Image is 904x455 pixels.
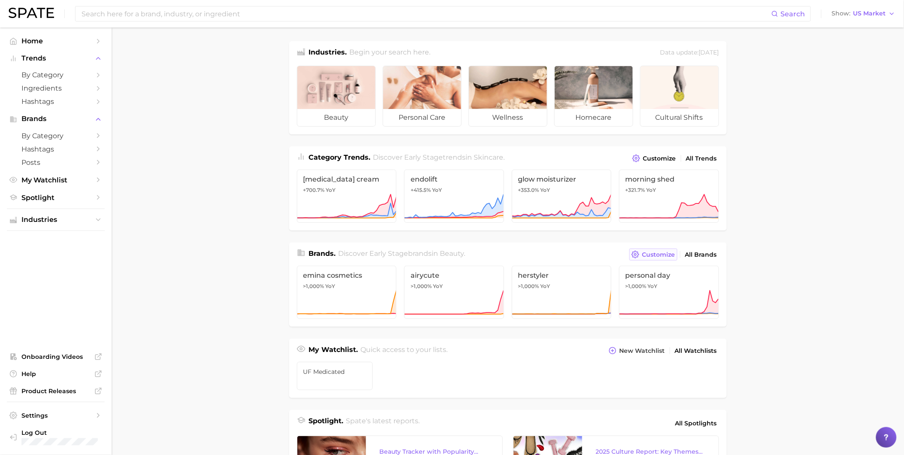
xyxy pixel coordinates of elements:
span: homecare [555,109,633,126]
a: by Category [7,68,105,82]
span: YoY [647,187,656,194]
span: emina cosmetics [303,271,390,279]
h2: Begin your search here. [349,47,430,59]
span: +321.7% [626,187,645,193]
a: herstyler>1,000% YoY [512,266,612,319]
a: Hashtags [7,143,105,156]
span: endolift [411,175,498,183]
a: homecare [554,66,633,127]
a: Posts [7,156,105,169]
a: endolift+415.5% YoY [404,170,504,223]
span: YoY [648,283,658,290]
button: Customize [630,152,678,164]
span: YoY [432,187,442,194]
a: beauty [297,66,376,127]
a: Help [7,367,105,380]
a: Ingredients [7,82,105,95]
a: Home [7,34,105,48]
img: SPATE [9,8,54,18]
button: New Watchlist [607,345,667,357]
span: morning shed [626,175,713,183]
span: All Watchlists [675,347,717,355]
a: Product Releases [7,385,105,397]
span: herstyler [518,271,605,279]
span: Brands [21,115,90,123]
button: Customize [629,249,677,261]
a: Spotlight [7,191,105,204]
a: by Category [7,129,105,143]
button: Industries [7,213,105,226]
span: My Watchlist [21,176,90,184]
span: Customize [642,251,675,258]
h1: Industries. [309,47,347,59]
a: personal care [383,66,462,127]
span: wellness [469,109,547,126]
span: airycute [411,271,498,279]
a: Hashtags [7,95,105,108]
a: airycute>1,000% YoY [404,266,504,319]
span: Spotlight [21,194,90,202]
span: YoY [541,283,550,290]
span: glow moisturizer [518,175,605,183]
span: Brands . [309,249,336,258]
span: YoY [541,187,550,194]
a: emina cosmetics>1,000% YoY [297,266,397,319]
span: Hashtags [21,145,90,153]
span: by Category [21,132,90,140]
input: Search here for a brand, industry, or ingredient [81,6,771,21]
span: All Trends [686,155,717,162]
span: Category Trends . [309,153,371,161]
a: All Spotlights [673,416,719,431]
a: My Watchlist [7,173,105,187]
h2: Quick access to your lists. [360,345,447,357]
span: beauty [440,249,464,258]
a: All Watchlists [673,345,719,357]
span: Onboarding Videos [21,353,90,361]
a: personal day>1,000% YoY [619,266,719,319]
span: Help [21,370,90,378]
span: Customize [643,155,676,162]
a: All Trends [684,153,719,164]
h1: My Watchlist. [309,345,358,357]
span: personal day [626,271,713,279]
span: Trends [21,55,90,62]
button: Trends [7,52,105,65]
span: New Watchlist [620,347,665,355]
span: Industries [21,216,90,224]
span: by Category [21,71,90,79]
span: >1,000% [626,283,647,289]
span: Posts [21,158,90,167]
a: Log out. Currently logged in with e-mail karolina.rolkowska@loreal.com. [7,426,105,448]
a: morning shed+321.7% YoY [619,170,719,223]
h2: Spate's latest reports. [346,416,420,431]
a: All Brands [683,249,719,261]
a: [MEDICAL_DATA] cream+700.7% YoY [297,170,397,223]
span: +353.0% [518,187,539,193]
h1: Spotlight. [309,416,344,431]
span: cultural shifts [641,109,719,126]
span: Search [781,10,805,18]
span: YoY [433,283,443,290]
span: YoY [326,283,336,290]
a: UF medicated [297,362,373,390]
span: >1,000% [411,283,432,289]
span: YoY [326,187,336,194]
button: ShowUS Market [830,8,898,19]
span: Home [21,37,90,45]
span: Hashtags [21,97,90,106]
span: +415.5% [411,187,431,193]
span: Discover Early Stage brands in . [338,249,465,258]
span: >1,000% [303,283,324,289]
span: UF medicated [303,368,367,375]
span: Settings [21,412,90,419]
span: US Market [853,11,886,16]
span: skincare [474,153,503,161]
span: Ingredients [21,84,90,92]
button: Brands [7,112,105,125]
span: Product Releases [21,387,90,395]
a: wellness [469,66,547,127]
span: personal care [383,109,461,126]
span: [MEDICAL_DATA] cream [303,175,390,183]
span: All Brands [685,251,717,258]
a: cultural shifts [640,66,719,127]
